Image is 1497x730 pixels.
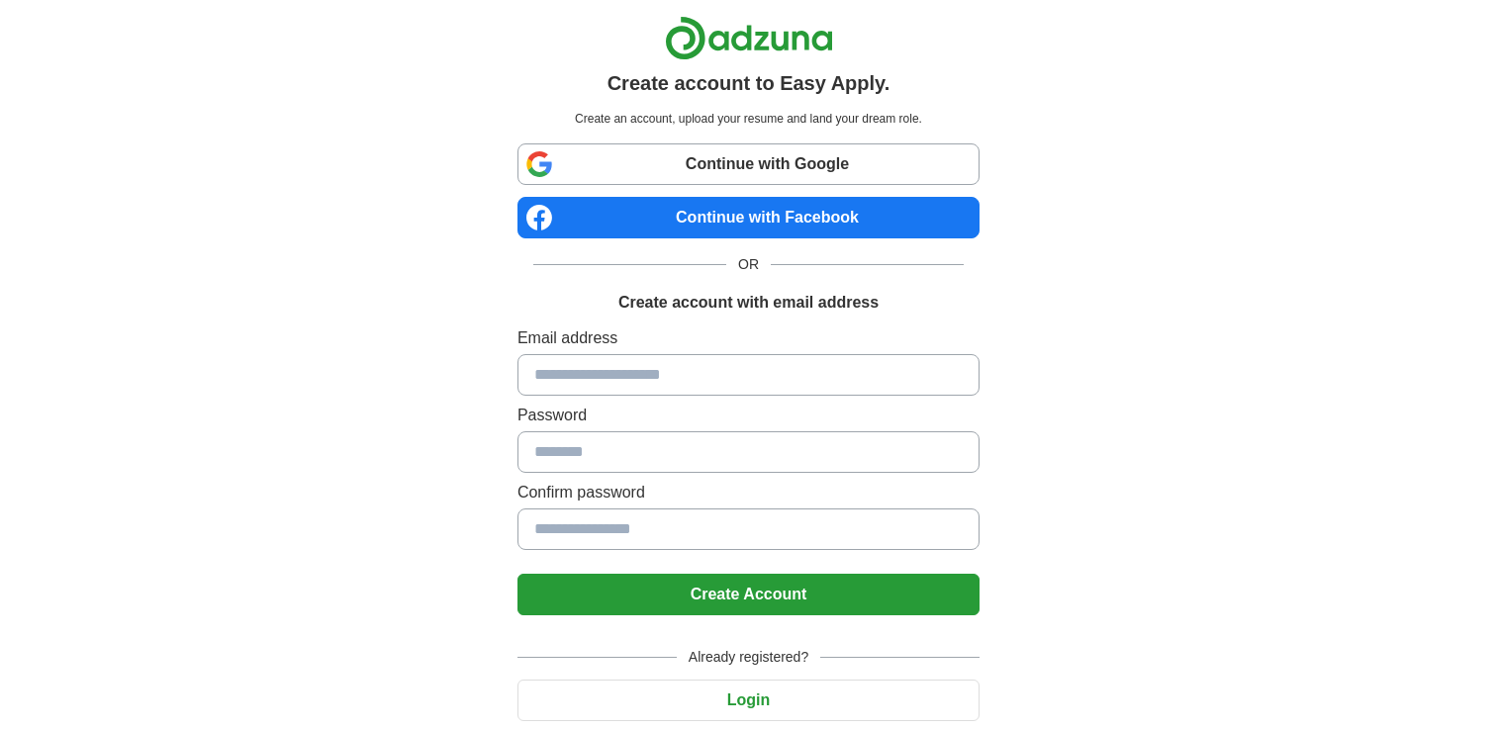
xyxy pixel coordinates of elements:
[618,291,879,315] h1: Create account with email address
[517,143,980,185] a: Continue with Google
[517,680,980,721] button: Login
[726,254,771,275] span: OR
[517,404,980,427] label: Password
[517,197,980,238] a: Continue with Facebook
[517,574,980,615] button: Create Account
[665,16,833,60] img: Adzuna logo
[521,110,976,128] p: Create an account, upload your resume and land your dream role.
[517,326,980,350] label: Email address
[517,691,980,708] a: Login
[608,68,890,98] h1: Create account to Easy Apply.
[677,647,820,668] span: Already registered?
[517,481,980,504] label: Confirm password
